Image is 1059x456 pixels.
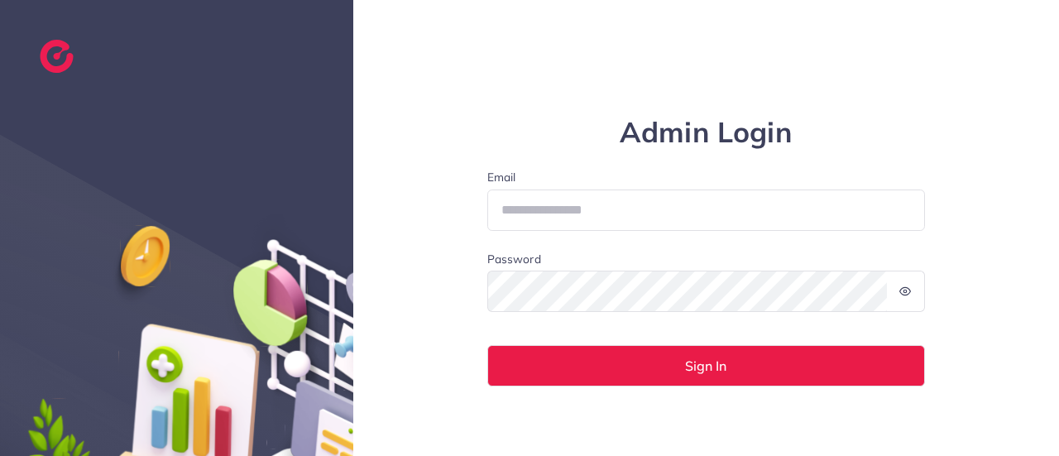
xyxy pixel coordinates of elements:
h1: Admin Login [487,116,926,150]
button: Sign In [487,345,926,386]
span: Sign In [685,359,726,372]
label: Password [487,251,541,267]
img: logo [40,40,74,73]
label: Email [487,169,926,185]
